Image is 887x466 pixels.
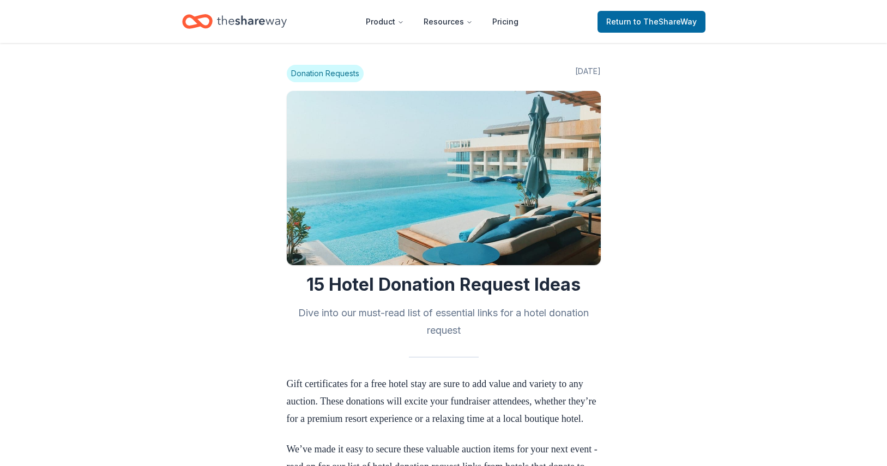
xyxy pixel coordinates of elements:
[287,65,364,82] span: Donation Requests
[287,274,601,296] h1: 15 Hotel Donation Request Ideas
[606,15,697,28] span: Return
[598,11,705,33] a: Returnto TheShareWay
[182,9,287,34] a: Home
[357,9,527,34] nav: Main
[287,91,601,265] img: Image for 15 Hotel Donation Request Ideas
[575,65,601,82] span: [DATE]
[357,11,413,33] button: Product
[287,375,601,427] p: Gift certificates for a free hotel stay are sure to add value and variety to any auction. These d...
[633,17,697,26] span: to TheShareWay
[484,11,527,33] a: Pricing
[415,11,481,33] button: Resources
[287,304,601,339] h2: Dive into our must-read list of essential links for a hotel donation request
